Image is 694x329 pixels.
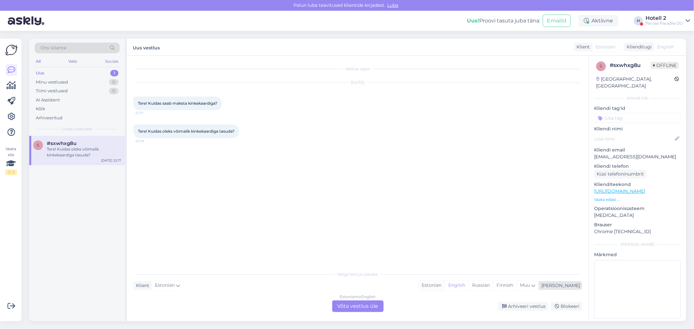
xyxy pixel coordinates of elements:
[594,212,681,219] p: [MEDICAL_DATA]
[133,66,582,72] div: Vestlus algas
[594,125,681,132] p: Kliendi nimi
[133,271,582,277] div: Valige keel ja vastake
[596,76,674,89] div: [GEOGRAPHIC_DATA], [GEOGRAPHIC_DATA]
[600,64,602,69] span: s
[594,221,681,228] p: Brauser
[594,181,681,188] p: Klienditeekond
[520,282,530,288] span: Muu
[133,43,160,51] label: Uus vestlus
[594,113,681,123] input: Lisa tag
[109,88,118,94] div: 0
[594,188,645,194] a: [URL][DOMAIN_NAME]
[467,18,479,24] b: Uus!
[646,16,683,21] div: Hotell 2
[594,163,681,170] p: Kliendi telefon
[574,44,590,50] div: Klient
[47,146,121,158] div: Tere! Kuidas oleks võimalik kinkekaardiga tasuda?
[657,44,674,50] span: English
[594,135,674,142] input: Lisa nimi
[34,57,42,66] div: All
[155,282,175,289] span: Estonian
[594,153,681,160] p: [EMAIL_ADDRESS][DOMAIN_NAME]
[109,79,118,86] div: 0
[36,88,68,94] div: Tiimi vestlused
[5,146,17,175] div: Vaata siia
[135,111,160,115] span: 22:17
[340,294,376,300] div: Estonian to English
[594,105,681,112] p: Kliendi tag'id
[386,2,401,8] span: Luba
[138,101,217,106] span: Tere! Kuidas saab maksta kinkekaardiga?
[624,44,652,50] div: Klienditugi
[36,97,60,103] div: AI Assistent
[37,143,39,148] span: s
[594,228,681,235] p: Chrome [TECHNICAL_ID]
[101,158,121,163] div: [DATE] 22:17
[646,16,690,26] a: Hotell 2Tervise Paradiis OÜ
[578,15,618,27] div: Aktiivne
[418,281,445,290] div: Estonian
[332,300,384,312] div: Võta vestlus üle
[36,79,68,86] div: Minu vestlused
[543,15,571,27] button: Emailid
[498,302,548,311] div: Arhiveeri vestlus
[36,70,44,76] div: Uus
[650,62,679,69] span: Offline
[445,281,469,290] div: English
[551,302,582,311] div: Blokeeri
[539,282,580,289] div: [PERSON_NAME]
[138,129,235,134] span: Tere! Kuidas oleks võimalik kinkekaardiga tasuda?
[467,17,540,25] div: Proovi tasuta juba täna:
[594,197,681,203] p: Vaata edasi ...
[594,242,681,247] div: [PERSON_NAME]
[62,126,92,132] span: Uued vestlused
[493,281,516,290] div: Finnish
[594,147,681,153] p: Kliendi email
[634,16,643,25] div: H
[594,170,646,178] div: Küsi telefoninumbrit
[40,45,66,51] span: Otsi kliente
[135,138,160,143] span: 22:28
[36,115,62,121] div: Arhiveeritud
[104,57,120,66] div: Socials
[67,57,79,66] div: Web
[110,70,118,76] div: 1
[133,80,582,86] div: [DATE]
[646,21,683,26] div: Tervise Paradiis OÜ
[469,281,493,290] div: Russian
[5,169,17,175] div: 0 / 3
[5,44,18,56] img: Askly Logo
[610,61,650,69] div: # sxwhxg8u
[594,251,681,258] p: Märkmed
[47,140,76,146] span: #sxwhxg8u
[595,44,615,50] span: Estonian
[133,282,149,289] div: Klient
[594,95,681,101] div: Kliendi info
[594,205,681,212] p: Operatsioonisüsteem
[36,106,45,112] div: Kõik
